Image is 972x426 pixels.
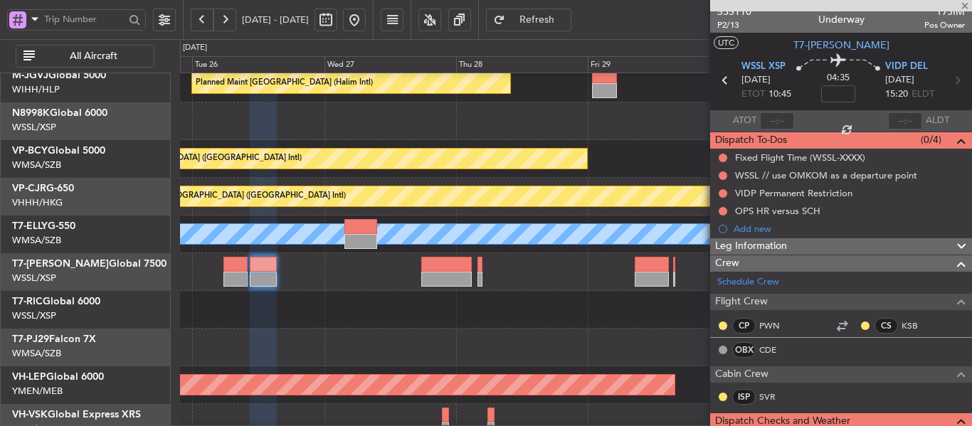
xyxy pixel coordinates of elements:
[456,56,588,73] div: Thu 28
[735,187,852,199] div: VIDP Permanent Restriction
[12,183,74,193] a: VP-CJRG-650
[733,114,756,128] span: ATOT
[12,297,43,307] span: T7-RIC
[44,9,125,30] input: Trip Number
[12,259,167,269] a: T7-[PERSON_NAME]Global 7500
[735,169,917,181] div: WSSL // use OMKOM as a departure point
[12,121,56,134] a: WSSL/XSP
[12,372,104,382] a: VH-LEPGlobal 6000
[324,56,456,73] div: Wed 27
[12,234,61,247] a: WMSA/SZB
[875,318,898,334] div: CS
[759,344,791,356] a: CDE
[12,146,48,156] span: VP-BCY
[12,108,50,118] span: N8998K
[12,347,61,360] a: WMSA/SZB
[108,186,346,207] div: Planned Maint [GEOGRAPHIC_DATA] ([GEOGRAPHIC_DATA] Intl)
[714,36,739,49] button: UTC
[16,45,154,68] button: All Aircraft
[715,238,787,255] span: Leg Information
[717,19,751,31] span: P2/13
[12,159,61,171] a: WMSA/SZB
[924,4,965,19] span: T7JIM
[732,342,756,358] div: OBX
[183,42,207,54] div: [DATE]
[921,132,941,147] span: (0/4)
[12,146,105,156] a: VP-BCYGlobal 5000
[12,272,56,284] a: WSSL/XSP
[827,71,850,85] span: 04:35
[12,259,109,269] span: T7-[PERSON_NAME]
[12,221,48,231] span: T7-ELLY
[912,87,934,102] span: ELDT
[735,151,865,164] div: Fixed Flight Time (WSSL-XXXX)
[715,366,768,383] span: Cabin Crew
[38,51,149,61] span: All Aircraft
[12,385,63,398] a: YMEN/MEB
[242,14,309,26] span: [DATE] - [DATE]
[715,294,768,310] span: Flight Crew
[793,38,889,53] span: T7-[PERSON_NAME]
[12,334,49,344] span: T7-PJ29
[64,148,302,169] div: Planned Maint [GEOGRAPHIC_DATA] ([GEOGRAPHIC_DATA] Intl)
[759,390,791,403] a: SVR
[741,60,786,74] span: WSSL XSP
[732,389,756,405] div: ISP
[12,410,48,420] span: VH-VSK
[12,309,56,322] a: WSSL/XSP
[734,223,965,235] div: Add new
[715,255,739,272] span: Crew
[508,15,566,25] span: Refresh
[818,12,865,27] div: Underway
[924,19,965,31] span: Pos Owner
[12,196,63,209] a: VHHH/HKG
[196,73,373,94] div: Planned Maint [GEOGRAPHIC_DATA] (Halim Intl)
[732,318,756,334] div: CP
[926,114,949,128] span: ALDT
[12,70,48,80] span: M-JGVJ
[12,372,46,382] span: VH-LEP
[12,410,141,420] a: VH-VSKGlobal Express XRS
[885,60,928,74] span: VIDP DEL
[735,205,820,217] div: OPS HR versus SCH
[12,183,46,193] span: VP-CJR
[902,319,934,332] a: KSB
[885,87,908,102] span: 15:20
[12,221,75,231] a: T7-ELLYG-550
[741,73,771,87] span: [DATE]
[715,132,787,149] span: Dispatch To-Dos
[759,319,791,332] a: PWN
[12,334,96,344] a: T7-PJ29Falcon 7X
[741,87,765,102] span: ETOT
[12,108,107,118] a: N8998KGlobal 6000
[192,56,324,73] div: Tue 26
[717,275,779,289] a: Schedule Crew
[717,4,751,19] span: 535110
[486,9,571,31] button: Refresh
[12,297,100,307] a: T7-RICGlobal 6000
[588,56,719,73] div: Fri 29
[768,87,791,102] span: 10:45
[12,70,106,80] a: M-JGVJGlobal 5000
[885,73,914,87] span: [DATE]
[12,83,60,96] a: WIHH/HLP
